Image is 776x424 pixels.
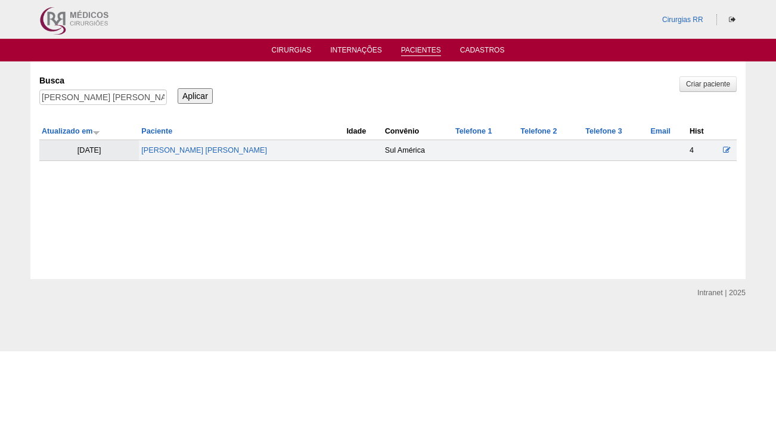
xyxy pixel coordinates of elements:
[383,123,453,140] th: Convênio
[585,127,622,135] a: Telefone 3
[39,75,167,86] label: Busca
[455,127,492,135] a: Telefone 1
[141,146,267,154] a: [PERSON_NAME] [PERSON_NAME]
[650,127,671,135] a: Email
[39,140,139,161] td: [DATE]
[687,140,717,161] td: 4
[330,46,382,58] a: Internações
[729,16,735,23] i: Sair
[42,127,100,135] a: Atualizado em
[679,76,737,92] a: Criar paciente
[687,123,717,140] th: Hist
[39,89,167,105] input: Digite os termos que você deseja procurar.
[344,123,382,140] th: Idade
[662,16,703,24] a: Cirurgias RR
[401,46,441,56] a: Pacientes
[92,128,100,136] img: ordem crescente
[141,127,172,135] a: Paciente
[178,88,213,104] input: Aplicar
[460,46,505,58] a: Cadastros
[520,127,557,135] a: Telefone 2
[272,46,312,58] a: Cirurgias
[697,287,746,299] div: Intranet | 2025
[383,140,453,161] td: Sul América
